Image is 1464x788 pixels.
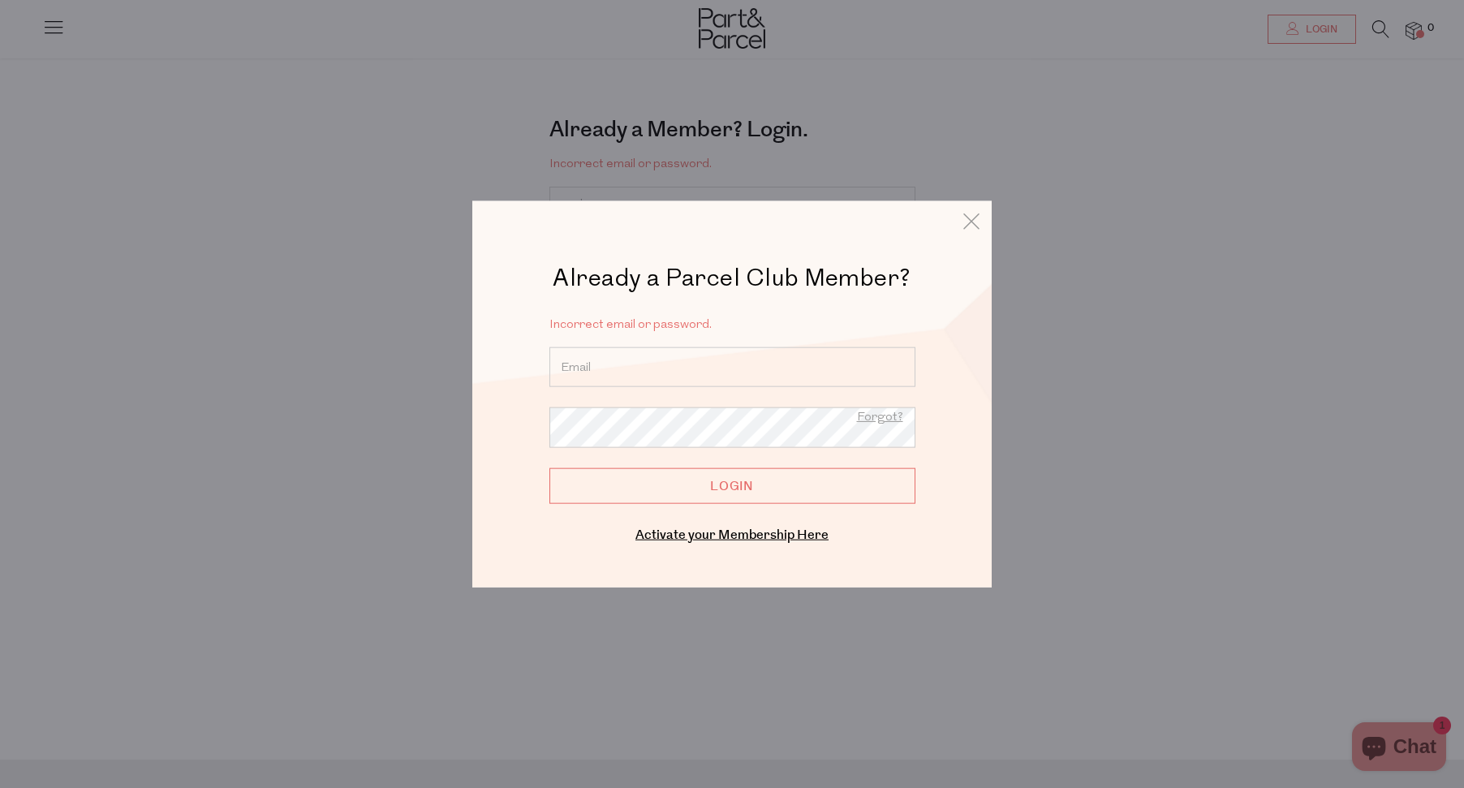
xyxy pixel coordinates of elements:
[549,347,915,387] input: Email
[525,261,939,290] h2: Already a Parcel Club Member?
[857,407,903,428] a: Forgot?
[549,468,915,504] input: Login
[549,314,915,335] li: Incorrect email or password.
[635,526,829,545] a: Activate your Membership Here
